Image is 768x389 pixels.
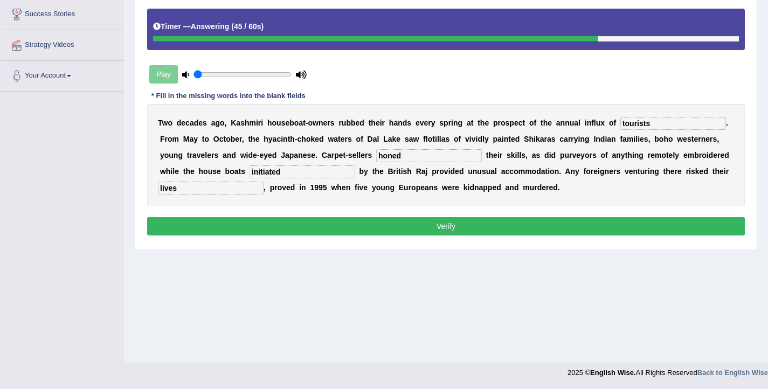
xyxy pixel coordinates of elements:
[261,119,263,127] b: i
[511,135,515,143] b: e
[147,217,745,235] button: Verify
[361,135,363,143] b: f
[194,119,199,127] b: d
[698,135,701,143] b: r
[290,135,295,143] b: h
[467,119,471,127] b: a
[668,135,673,143] b: o
[424,119,428,127] b: e
[677,135,683,143] b: w
[250,165,355,178] input: blank
[248,151,253,159] b: d
[348,151,352,159] b: s
[600,119,605,127] b: x
[485,135,489,143] b: y
[310,135,315,143] b: k
[578,119,580,127] b: l
[352,151,357,159] b: e
[536,135,540,143] b: k
[544,135,546,143] b: r
[307,151,312,159] b: s
[694,135,698,143] b: e
[185,119,190,127] b: c
[478,119,480,127] b: t
[225,119,227,127] b: ,
[331,151,334,159] b: r
[524,135,529,143] b: S
[497,135,502,143] b: a
[585,135,590,143] b: g
[189,135,193,143] b: a
[178,151,183,159] b: g
[250,119,256,127] b: m
[158,182,264,194] input: blank
[248,135,251,143] b: t
[377,135,379,143] b: l
[351,119,356,127] b: b
[534,135,536,143] b: i
[409,135,413,143] b: a
[648,135,651,143] b: ,
[315,151,317,159] b: .
[493,151,497,159] b: e
[169,151,174,159] b: u
[234,22,261,31] b: 45 / 60s
[594,119,596,127] b: l
[202,135,205,143] b: t
[303,151,307,159] b: e
[564,135,568,143] b: a
[382,119,385,127] b: r
[717,135,719,143] b: ,
[174,151,178,159] b: n
[613,119,616,127] b: f
[259,151,264,159] b: e
[319,119,323,127] b: n
[1,30,123,57] a: Strategy Videos
[177,119,182,127] b: d
[396,135,400,143] b: e
[267,119,272,127] b: h
[548,119,552,127] b: e
[517,151,519,159] b: l
[574,135,578,143] b: y
[323,119,328,127] b: e
[187,151,190,159] b: t
[502,135,504,143] b: i
[273,135,277,143] b: a
[640,135,644,143] b: e
[313,119,319,127] b: w
[373,135,377,143] b: a
[303,119,306,127] b: t
[710,135,712,143] b: r
[203,119,207,127] b: s
[315,135,319,143] b: e
[283,135,288,143] b: n
[691,135,694,143] b: t
[334,135,338,143] b: a
[160,135,165,143] b: F
[294,119,299,127] b: o
[392,135,397,143] b: k
[609,119,614,127] b: o
[508,135,511,143] b: t
[580,135,585,143] b: n
[478,135,482,143] b: d
[297,135,302,143] b: c
[272,151,277,159] b: d
[341,135,345,143] b: e
[193,135,198,143] b: y
[264,135,268,143] b: h
[213,135,219,143] b: O
[607,135,611,143] b: a
[227,151,232,159] b: n
[147,91,310,101] div: * Fill in the missing words into the blank fields
[600,135,605,143] b: d
[231,135,236,143] b: b
[515,135,520,143] b: d
[198,119,203,127] b: e
[164,151,169,159] b: o
[726,119,728,127] b: .
[497,151,500,159] b: i
[480,119,485,127] b: h
[327,151,331,159] b: a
